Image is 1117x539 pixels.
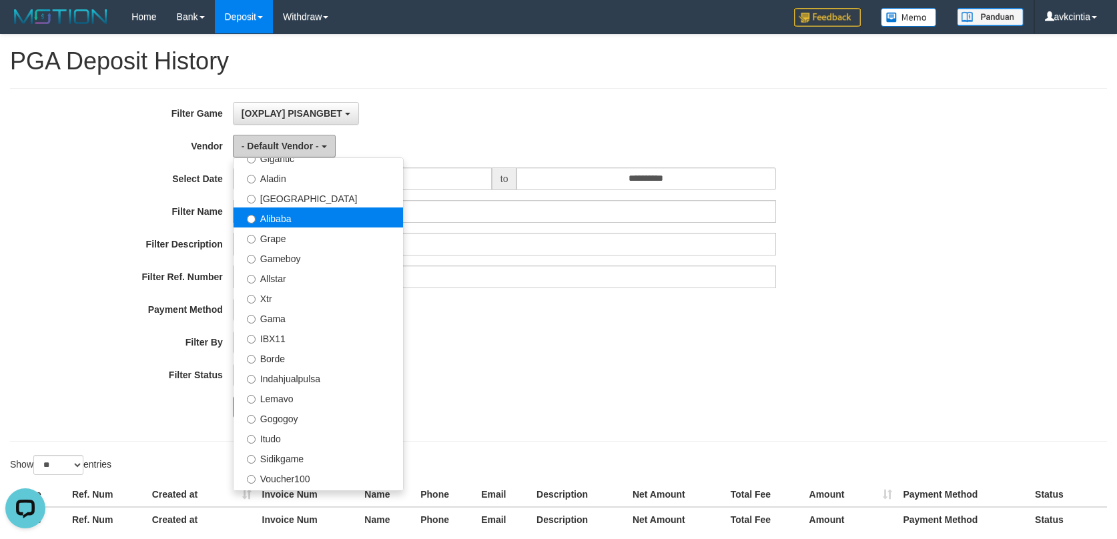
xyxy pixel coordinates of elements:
[247,215,256,223] input: Alibaba
[234,227,403,247] label: Grape
[247,195,256,203] input: [GEOGRAPHIC_DATA]
[1030,482,1107,507] th: Status
[10,48,1107,75] h1: PGA Deposit History
[10,7,111,27] img: MOTION_logo.png
[804,482,898,507] th: Amount
[247,335,256,344] input: IBX11
[10,482,67,507] th: Game
[234,187,403,207] label: [GEOGRAPHIC_DATA]
[234,288,403,308] label: Xtr
[233,135,336,157] button: - Default Vendor -
[67,482,147,507] th: Ref. Num
[247,255,256,263] input: Gameboy
[247,375,256,384] input: Indahjualpulsa
[476,507,531,532] th: Email
[10,455,111,475] label: Show entries
[247,275,256,284] input: Allstar
[1030,507,1107,532] th: Status
[247,355,256,364] input: Borde
[247,315,256,324] input: Gama
[627,482,725,507] th: Net Amount
[233,102,359,125] button: [OXPLAY] PISANGBET
[359,482,415,507] th: Name
[897,482,1030,507] th: Payment Method
[881,8,937,27] img: Button%20Memo.svg
[234,328,403,348] label: IBX11
[234,348,403,368] label: Borde
[234,388,403,408] label: Lemavo
[33,455,83,475] select: Showentries
[415,507,476,532] th: Phone
[234,408,403,428] label: Gogogoy
[531,507,627,532] th: Description
[957,8,1024,26] img: panduan.png
[247,295,256,304] input: Xtr
[234,368,403,388] label: Indahjualpulsa
[247,475,256,484] input: Voucher100
[234,308,403,328] label: Gama
[247,455,256,464] input: Sidikgame
[247,435,256,444] input: Itudo
[147,507,257,532] th: Created at
[257,507,360,532] th: Invoice Num
[234,267,403,288] label: Allstar
[234,428,403,448] label: Itudo
[725,482,804,507] th: Total Fee
[476,482,531,507] th: Email
[359,507,415,532] th: Name
[247,155,256,163] input: Gigantic
[5,5,45,45] button: Open LiveChat chat widget
[247,235,256,243] input: Grape
[234,468,403,488] label: Voucher100
[234,247,403,267] label: Gameboy
[234,167,403,187] label: Aladin
[234,207,403,227] label: Alibaba
[804,507,898,532] th: Amount
[234,488,403,508] label: Awalpulsa
[794,8,861,27] img: Feedback.jpg
[242,141,319,151] span: - Default Vendor -
[492,167,517,190] span: to
[725,507,804,532] th: Total Fee
[627,507,725,532] th: Net Amount
[147,482,257,507] th: Created at
[897,507,1030,532] th: Payment Method
[247,175,256,183] input: Aladin
[67,507,147,532] th: Ref. Num
[234,448,403,468] label: Sidikgame
[531,482,627,507] th: Description
[242,108,342,119] span: [OXPLAY] PISANGBET
[247,415,256,424] input: Gogogoy
[415,482,476,507] th: Phone
[257,482,360,507] th: Invoice Num
[247,395,256,404] input: Lemavo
